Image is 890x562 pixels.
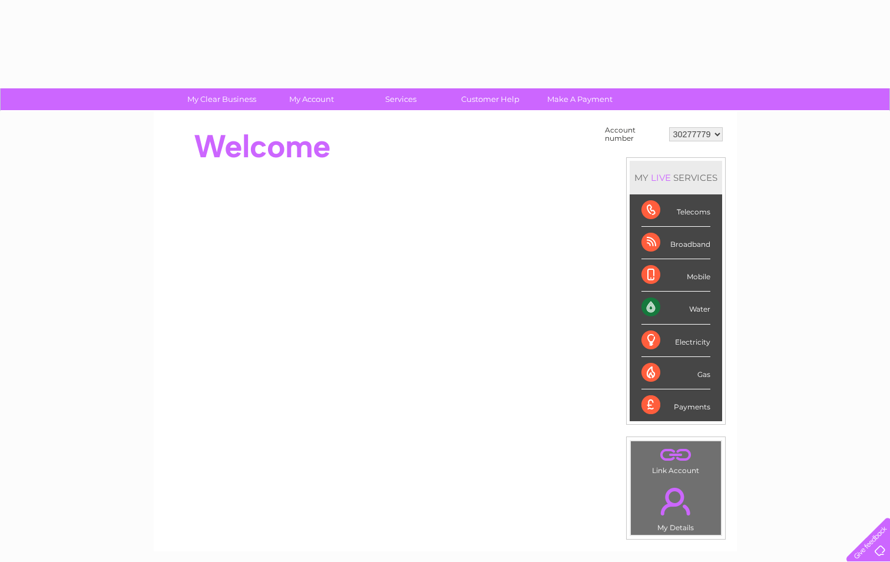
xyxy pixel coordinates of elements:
a: . [634,444,718,465]
a: My Clear Business [173,88,270,110]
div: Electricity [641,325,710,357]
a: My Account [263,88,360,110]
div: MY SERVICES [630,161,722,194]
a: Customer Help [442,88,539,110]
div: Broadband [641,227,710,259]
a: Services [352,88,449,110]
a: . [634,481,718,522]
td: My Details [630,478,722,535]
div: Gas [641,357,710,389]
div: LIVE [649,172,673,183]
div: Mobile [641,259,710,292]
a: Make A Payment [531,88,628,110]
div: Water [641,292,710,324]
td: Link Account [630,441,722,478]
td: Account number [602,123,666,146]
div: Payments [641,389,710,421]
div: Telecoms [641,194,710,227]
